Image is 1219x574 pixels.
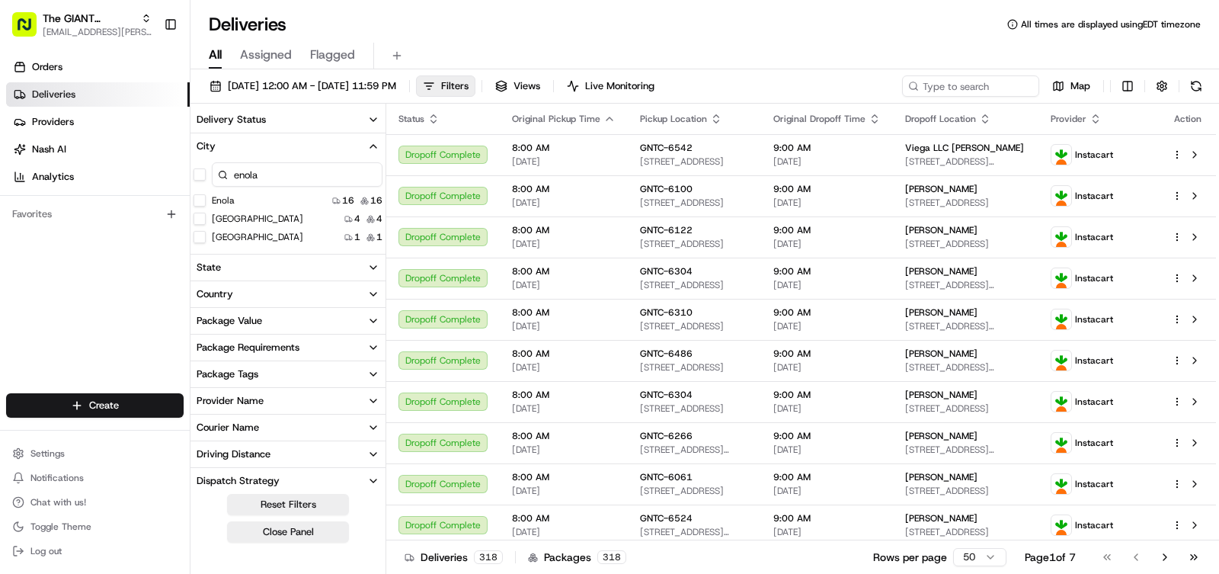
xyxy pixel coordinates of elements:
span: Original Dropoff Time [773,113,865,125]
button: Courier Name [190,415,386,441]
span: 9:00 AM [773,389,881,401]
button: [DATE] 12:00 AM - [DATE] 11:59 PM [203,75,403,97]
button: Reset Filters [227,494,349,515]
span: 8:00 AM [512,306,616,319]
span: Deliveries [32,88,75,101]
span: [STREET_ADDRESS][PERSON_NAME] [905,156,1026,168]
div: Action [1172,113,1204,125]
span: Instacart [1075,519,1113,531]
span: 1 [376,231,382,243]
span: All [209,46,222,64]
img: profile_instacart_ahold_partner.png [1051,145,1071,165]
span: [PERSON_NAME] [905,224,977,236]
img: profile_instacart_ahold_partner.png [1051,309,1071,329]
div: Deliveries [405,550,503,565]
span: 9:00 AM [773,471,881,483]
span: GNTC-6122 [640,224,693,236]
span: [STREET_ADDRESS][PERSON_NAME] [640,444,749,456]
img: profile_instacart_ahold_partner.png [1051,351,1071,370]
button: Log out [6,540,184,562]
button: Refresh [1185,75,1207,97]
span: [STREET_ADDRESS] [640,361,749,374]
p: Welcome 👋 [15,61,277,85]
img: profile_instacart_ahold_partner.png [1051,227,1071,247]
span: GNTC-6061 [640,471,693,483]
span: Dropoff Location [905,113,976,125]
a: 📗Knowledge Base [9,215,123,242]
span: Original Pickup Time [512,113,600,125]
span: [EMAIL_ADDRESS][PERSON_NAME][DOMAIN_NAME] [43,26,152,38]
span: [STREET_ADDRESS] [905,402,1026,415]
span: Nash AI [32,143,66,156]
a: Providers [6,110,190,134]
span: GNTC-6100 [640,183,693,195]
span: GNTC-6310 [640,306,693,319]
span: Chat with us! [30,496,86,508]
div: State [197,261,221,274]
button: Views [488,75,547,97]
span: [STREET_ADDRESS][US_STATE] [905,444,1026,456]
button: City [190,133,386,159]
button: Close Panel [227,521,349,543]
img: profile_instacart_ahold_partner.png [1051,433,1071,453]
span: 9:00 AM [773,224,881,236]
span: Knowledge Base [30,221,117,236]
span: [STREET_ADDRESS] [905,526,1026,538]
span: GNTC-6266 [640,430,693,442]
span: Instacart [1075,313,1113,325]
button: The GIANT Company[EMAIL_ADDRESS][PERSON_NAME][DOMAIN_NAME] [6,6,158,43]
img: profile_instacart_ahold_partner.png [1051,268,1071,288]
span: GNTC-6486 [640,348,693,360]
img: profile_instacart_ahold_partner.png [1051,392,1071,412]
span: [STREET_ADDRESS] [905,238,1026,250]
button: The GIANT Company [43,11,135,26]
div: Dispatch Strategy [197,474,280,488]
span: 8:00 AM [512,224,616,236]
label: Enola [212,194,235,207]
div: 📗 [15,223,27,235]
button: Settings [6,443,184,464]
span: [DATE] [512,526,616,538]
button: Country [190,281,386,307]
span: Pylon [152,258,184,270]
span: [DATE] [773,444,881,456]
span: [PERSON_NAME] [905,389,977,401]
span: Settings [30,447,65,460]
span: 8:00 AM [512,348,616,360]
span: Instacart [1075,396,1113,408]
span: 4 [354,213,360,225]
div: 318 [597,550,626,564]
a: Deliveries [6,82,190,107]
label: [GEOGRAPHIC_DATA] [212,213,303,225]
span: [PERSON_NAME] [905,430,977,442]
button: Map [1045,75,1097,97]
input: Type to search [902,75,1039,97]
span: GNTC-6304 [640,265,693,277]
span: [DATE] [773,485,881,497]
span: GNTC-6524 [640,512,693,524]
span: [DATE] [773,156,881,168]
div: Package Tags [197,367,258,381]
span: GNTC-6304 [640,389,693,401]
span: API Documentation [144,221,245,236]
span: [STREET_ADDRESS] [640,156,749,168]
span: [DATE] [773,402,881,415]
a: 💻API Documentation [123,215,251,242]
span: [STREET_ADDRESS][PERSON_NAME] [905,361,1026,374]
span: 9:00 AM [773,142,881,154]
div: Packages [528,550,626,565]
span: 8:00 AM [512,389,616,401]
span: Instacart [1075,231,1113,243]
span: 9:00 AM [773,306,881,319]
span: Instacart [1075,190,1113,202]
span: [STREET_ADDRESS] [905,485,1026,497]
span: 1 [354,231,360,243]
span: Map [1070,79,1090,93]
span: [DATE] [512,156,616,168]
div: 318 [474,550,503,564]
div: Delivery Status [197,113,266,127]
input: Clear [40,98,251,114]
span: Pickup Location [640,113,707,125]
button: Chat with us! [6,492,184,513]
